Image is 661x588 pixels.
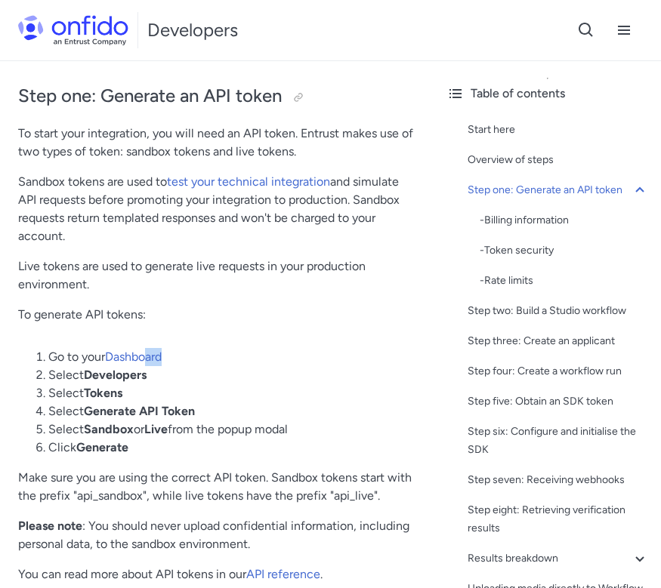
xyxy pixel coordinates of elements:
[48,366,416,384] li: Select
[144,422,168,436] strong: Live
[18,15,128,45] img: Onfido Logo
[48,420,416,439] li: Select or from the popup modal
[18,469,416,505] p: Make sure you are using the correct API token. Sandbox tokens start with the prefix "api_sandbox"...
[468,423,649,459] a: Step six: Configure and initialise the SDK
[577,21,595,39] svg: Open search button
[48,402,416,420] li: Select
[480,272,649,290] a: -Rate limits
[84,404,195,418] strong: Generate API Token
[605,11,643,49] button: Open navigation menu button
[48,348,416,366] li: Go to your
[468,550,649,568] a: Results breakdown
[84,368,147,382] strong: Developers
[468,332,649,350] a: Step three: Create an applicant
[18,125,416,161] p: To start your integration, you will need an API token. Entrust makes use of two types of token: s...
[246,567,320,581] a: API reference
[468,501,649,537] a: Step eight: Retrieving verification results
[468,181,649,199] a: Step one: Generate an API token
[18,517,416,553] p: : You should never upload confidential information, including personal data, to the sandbox envir...
[18,306,416,324] p: To generate API tokens:
[76,440,128,454] strong: Generate
[48,384,416,402] li: Select
[446,85,649,103] div: Table of contents
[468,302,649,320] a: Step two: Build a Studio workflow
[480,211,649,229] div: - Billing information
[105,349,162,364] a: Dashboard
[18,84,416,109] h2: Step one: Generate an API token
[480,211,649,229] a: -Billing information
[147,18,238,42] h1: Developers
[48,439,416,457] li: Click
[468,121,649,139] a: Start here
[615,21,633,39] svg: Open navigation menu button
[468,362,649,380] a: Step four: Create a workflow run
[18,257,416,294] p: Live tokens are used to generate live requests in your production environment.
[480,272,649,290] div: - Rate limits
[84,386,122,400] strong: Tokens
[18,565,416,583] p: You can read more about API tokens in our .
[18,173,416,245] p: Sandbox tokens are used to and simulate API requests before promoting your integration to product...
[480,242,649,260] div: - Token security
[468,393,649,411] a: Step five: Obtain an SDK token
[84,422,134,436] strong: Sandbox
[468,471,649,489] a: Step seven: Receiving webhooks
[480,242,649,260] a: -Token security
[567,11,605,49] button: Open search button
[468,151,649,169] a: Overview of steps
[167,174,330,189] a: test your technical integration
[18,519,82,533] strong: Please note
